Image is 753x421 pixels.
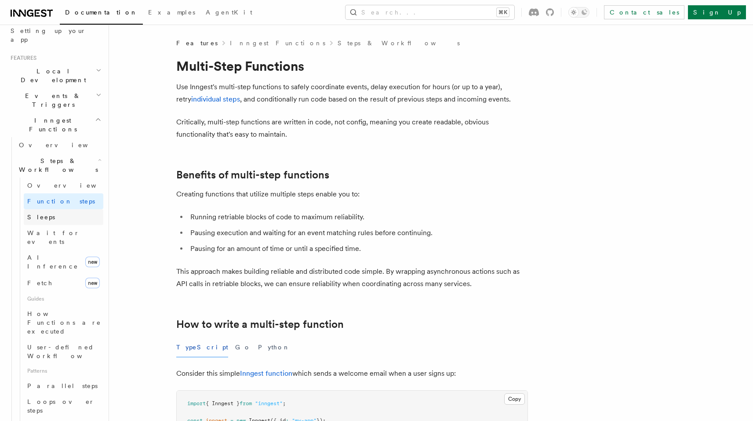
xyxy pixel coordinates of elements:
span: Fetch [27,279,53,287]
a: AI Inferencenew [24,250,103,274]
span: Patterns [24,364,103,378]
span: Documentation [65,9,138,16]
a: Setting up your app [7,23,103,47]
a: Fetchnew [24,274,103,292]
span: AI Inference [27,254,78,270]
a: Sign Up [688,5,746,19]
span: Events & Triggers [7,91,96,109]
span: Overview [19,142,109,149]
a: Contact sales [604,5,684,19]
a: User-defined Workflows [24,339,103,364]
span: Examples [148,9,195,16]
a: AgentKit [200,3,258,24]
span: Loops over steps [27,398,95,414]
span: Local Development [7,67,96,84]
span: Overview [27,182,118,189]
span: Steps & Workflows [15,156,98,174]
a: Sleeps [24,209,103,225]
span: Setting up your app [11,27,86,43]
span: Sleeps [27,214,55,221]
a: Function steps [24,193,103,209]
span: Function steps [27,198,95,205]
a: How Functions are executed [24,306,103,339]
button: Inngest Functions [7,113,103,137]
a: Documentation [60,3,143,25]
span: Features [7,54,36,62]
button: Steps & Workflows [15,153,103,178]
button: Events & Triggers [7,88,103,113]
span: new [85,278,100,288]
span: AgentKit [206,9,252,16]
span: Inngest Functions [7,116,95,134]
a: Examples [143,3,200,24]
a: Parallel steps [24,378,103,394]
span: new [85,257,100,267]
span: Guides [24,292,103,306]
span: Wait for events [27,229,80,245]
kbd: ⌘K [497,8,509,17]
button: Local Development [7,63,103,88]
span: User-defined Workflows [27,344,106,359]
span: Parallel steps [27,382,98,389]
button: Toggle dark mode [568,7,589,18]
a: Overview [15,137,103,153]
button: Search...⌘K [346,5,514,19]
span: How Functions are executed [27,310,101,335]
a: Overview [24,178,103,193]
a: Loops over steps [24,394,103,418]
a: Wait for events [24,225,103,250]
